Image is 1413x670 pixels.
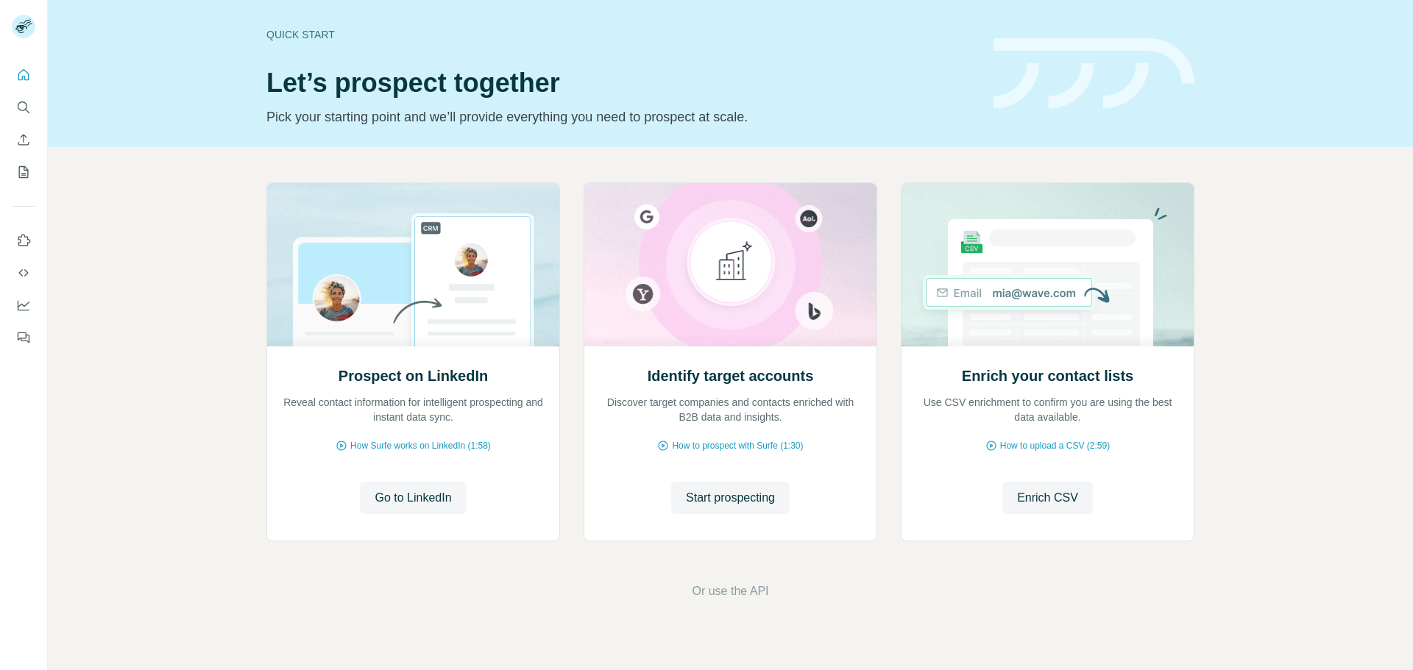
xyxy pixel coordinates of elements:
button: Enrich CSV [1002,482,1093,514]
span: Go to LinkedIn [375,489,451,507]
button: Go to LinkedIn [360,482,466,514]
span: How Surfe works on LinkedIn (1:58) [350,439,491,452]
button: Use Surfe API [12,260,35,286]
button: Search [12,94,35,121]
h2: Identify target accounts [648,366,814,386]
button: Quick start [12,62,35,88]
img: Enrich your contact lists [901,183,1194,346]
button: Or use the API [692,582,768,600]
img: Prospect on LinkedIn [266,183,560,346]
p: Reveal contact information for intelligent prospecting and instant data sync. [282,395,545,424]
button: Enrich CSV [12,126,35,153]
button: Start prospecting [671,482,790,514]
p: Use CSV enrichment to confirm you are using the best data available. [916,395,1179,424]
div: Quick start [266,27,976,42]
img: banner [994,38,1194,110]
h2: Prospect on LinkedIn [339,366,488,386]
span: How to upload a CSV (2:59) [1000,439,1110,452]
p: Pick your starting point and we’ll provide everything you need to prospect at scale. [266,107,976,127]
h2: Enrich your contact lists [962,366,1133,386]
p: Discover target companies and contacts enriched with B2B data and insights. [599,395,862,424]
span: How to prospect with Surfe (1:30) [672,439,803,452]
span: Start prospecting [686,489,775,507]
button: Feedback [12,324,35,351]
img: Identify target accounts [584,183,877,346]
span: Enrich CSV [1017,489,1078,507]
button: My lists [12,159,35,185]
h1: Let’s prospect together [266,68,976,98]
button: Use Surfe on LinkedIn [12,227,35,254]
button: Dashboard [12,292,35,318]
